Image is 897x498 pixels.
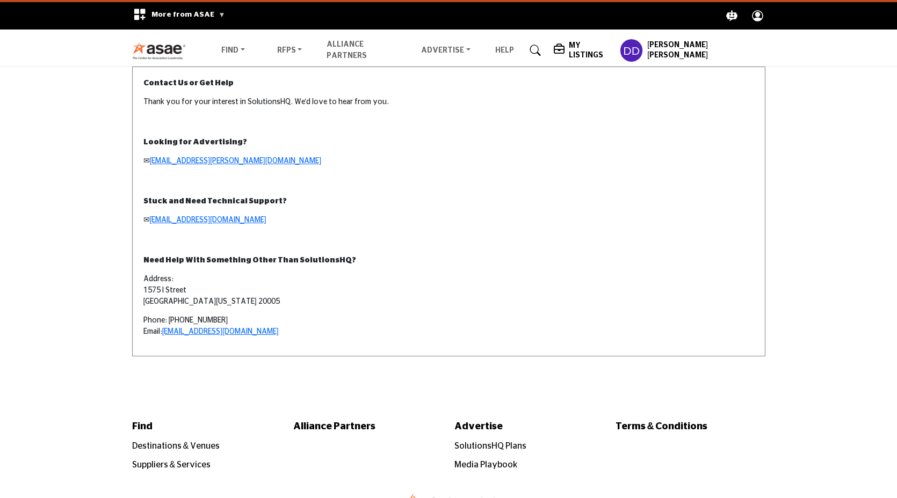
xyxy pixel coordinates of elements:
a: Terms & Conditions [616,420,765,434]
a: [EMAIL_ADDRESS][DOMAIN_NAME] [162,328,279,335]
a: Search [519,42,548,59]
p: ✉ [143,156,754,167]
button: Show hide supplier dropdown [620,39,643,62]
p: Phone: [PHONE_NUMBER] Email: [143,315,754,338]
a: [EMAIL_ADDRESS][DOMAIN_NAME] [150,216,266,224]
p: Address: 1575 I Street [GEOGRAPHIC_DATA][US_STATE] 20005 [143,274,754,307]
a: SolutionsHQ Plans [454,442,526,450]
p: Thank you for your interest in SolutionsHQ. We'd love to hear from you. [143,97,754,108]
a: Find [132,420,282,434]
strong: Contact Us or Get Help [143,79,234,87]
a: Destinations & Venues [132,442,220,450]
a: Alliance Partners [293,420,443,434]
h5: [PERSON_NAME] [PERSON_NAME] [647,40,765,61]
a: Find [214,43,252,58]
div: My Listings [554,41,615,60]
span: More from ASAE [151,11,225,18]
a: Advertise [414,43,478,58]
a: Suppliers & Services [132,460,211,469]
strong: Looking for Advertising? [143,138,247,146]
a: Alliance Partners [327,41,367,60]
strong: Need Help With Something Other Than SolutionsHQ? [143,257,356,264]
a: Help [495,47,514,54]
a: [EMAIL_ADDRESS][PERSON_NAME][DOMAIN_NAME] [150,157,322,165]
a: RFPs [270,43,310,58]
h5: My Listings [569,41,615,60]
div: More from ASAE [126,2,232,30]
a: Media Playbook [454,460,517,469]
img: Site Logo [132,42,192,60]
a: Advertise [454,420,604,434]
p: ✉ [143,215,754,226]
strong: Stuck and Need Technical Support? [143,197,287,205]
